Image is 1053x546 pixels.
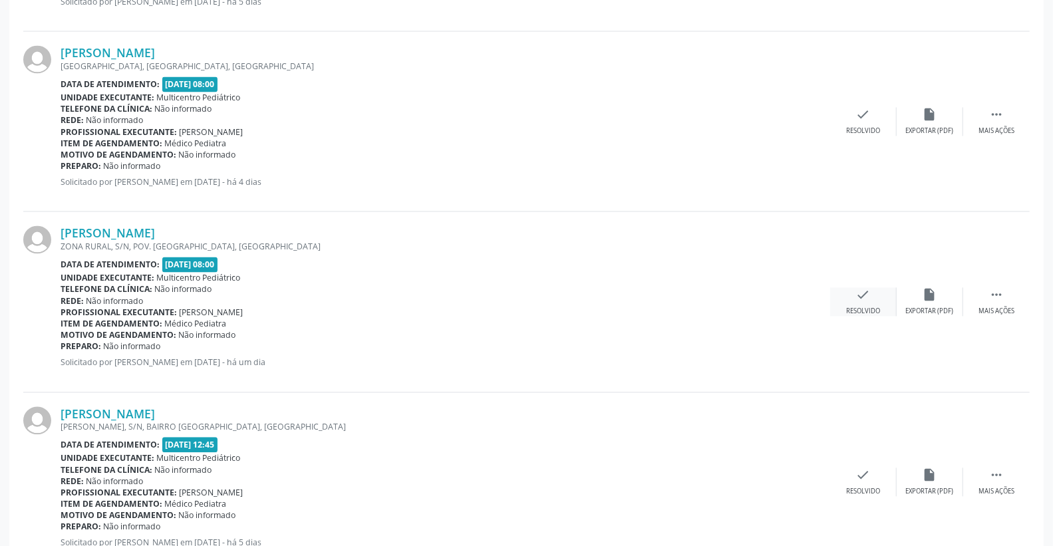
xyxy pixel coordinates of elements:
i: insert_drive_file [923,468,937,482]
b: Telefone da clínica: [61,103,152,114]
img: img [23,225,51,253]
span: Não informado [179,149,236,160]
span: [PERSON_NAME] [180,307,243,318]
a: [PERSON_NAME] [61,225,155,240]
span: [DATE] 08:00 [162,76,218,92]
span: Médico Pediatra [165,498,227,509]
b: Data de atendimento: [61,78,160,90]
a: [PERSON_NAME] [61,406,155,421]
b: Profissional executante: [61,126,177,138]
div: Resolvido [846,487,880,496]
p: Solicitado por [PERSON_NAME] em [DATE] - há 4 dias [61,176,830,188]
div: Mais ações [978,307,1014,316]
span: Médico Pediatra [165,318,227,329]
div: [GEOGRAPHIC_DATA], [GEOGRAPHIC_DATA], [GEOGRAPHIC_DATA] [61,61,830,72]
span: Multicentro Pediátrico [157,452,241,464]
b: Unidade executante: [61,272,154,283]
b: Preparo: [61,521,101,532]
span: Não informado [86,295,144,307]
b: Data de atendimento: [61,439,160,450]
span: Multicentro Pediátrico [157,92,241,103]
span: Não informado [104,341,161,352]
b: Preparo: [61,341,101,352]
i:  [989,107,1004,122]
span: Não informado [104,160,161,172]
p: Solicitado por [PERSON_NAME] em [DATE] - há um dia [61,356,830,368]
div: Exportar (PDF) [906,487,954,496]
i:  [989,287,1004,302]
span: Não informado [104,521,161,532]
b: Preparo: [61,160,101,172]
i: insert_drive_file [923,107,937,122]
div: Exportar (PDF) [906,307,954,316]
div: Mais ações [978,126,1014,136]
i: check [856,468,871,482]
span: Multicentro Pediátrico [157,272,241,283]
img: img [23,45,51,73]
b: Motivo de agendamento: [61,329,176,341]
div: ZONA RURAL, S/N, POV. [GEOGRAPHIC_DATA], [GEOGRAPHIC_DATA] [61,241,830,252]
b: Profissional executante: [61,487,177,498]
b: Motivo de agendamento: [61,149,176,160]
b: Item de agendamento: [61,318,162,329]
span: [PERSON_NAME] [180,487,243,498]
b: Rede: [61,295,84,307]
div: Resolvido [846,126,880,136]
span: Não informado [155,464,212,476]
div: Exportar (PDF) [906,126,954,136]
b: Data de atendimento: [61,259,160,270]
i: check [856,107,871,122]
b: Unidade executante: [61,92,154,103]
b: Item de agendamento: [61,498,162,509]
span: Não informado [179,329,236,341]
b: Telefone da clínica: [61,464,152,476]
span: Não informado [155,103,212,114]
span: Não informado [86,114,144,126]
span: [DATE] 08:00 [162,257,218,272]
i: check [856,287,871,302]
b: Motivo de agendamento: [61,509,176,521]
b: Rede: [61,114,84,126]
i: insert_drive_file [923,287,937,302]
span: Médico Pediatra [165,138,227,149]
b: Rede: [61,476,84,487]
img: img [23,406,51,434]
span: [PERSON_NAME] [180,126,243,138]
b: Unidade executante: [61,452,154,464]
div: Mais ações [978,487,1014,496]
b: Item de agendamento: [61,138,162,149]
span: Não informado [179,509,236,521]
b: Profissional executante: [61,307,177,318]
span: [DATE] 12:45 [162,437,218,452]
a: [PERSON_NAME] [61,45,155,60]
b: Telefone da clínica: [61,283,152,295]
div: [PERSON_NAME], S/N, BAIRRO [GEOGRAPHIC_DATA], [GEOGRAPHIC_DATA] [61,421,830,432]
span: Não informado [155,283,212,295]
div: Resolvido [846,307,880,316]
i:  [989,468,1004,482]
span: Não informado [86,476,144,487]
